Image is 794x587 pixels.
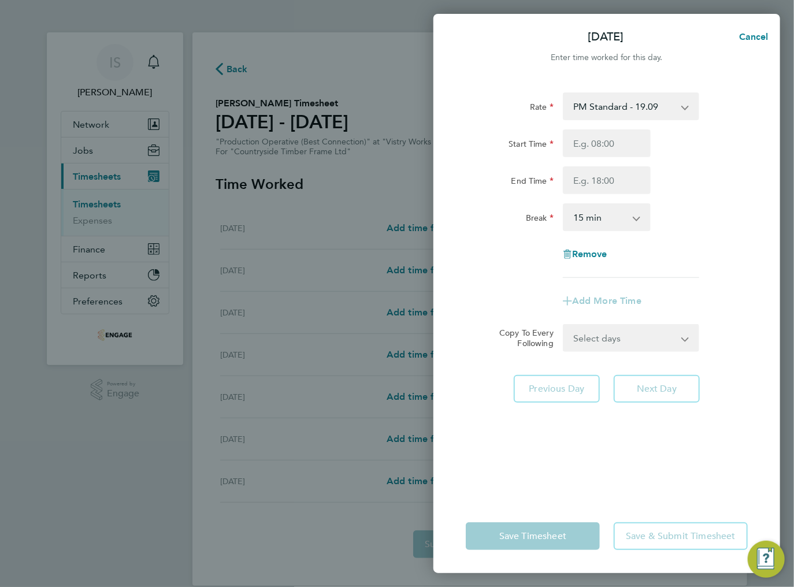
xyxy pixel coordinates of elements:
label: Copy To Every Following [490,328,554,348]
button: Cancel [721,25,780,49]
label: Break [526,213,554,226]
div: Enter time worked for this day. [433,51,780,65]
span: Cancel [736,31,769,42]
p: [DATE] [588,29,624,45]
input: E.g. 08:00 [563,129,651,157]
button: Engage Resource Center [748,541,785,578]
button: Remove [563,250,607,259]
label: End Time [511,176,554,190]
label: Start Time [509,139,554,153]
label: Rate [530,102,554,116]
span: Remove [572,248,607,259]
input: E.g. 18:00 [563,166,651,194]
